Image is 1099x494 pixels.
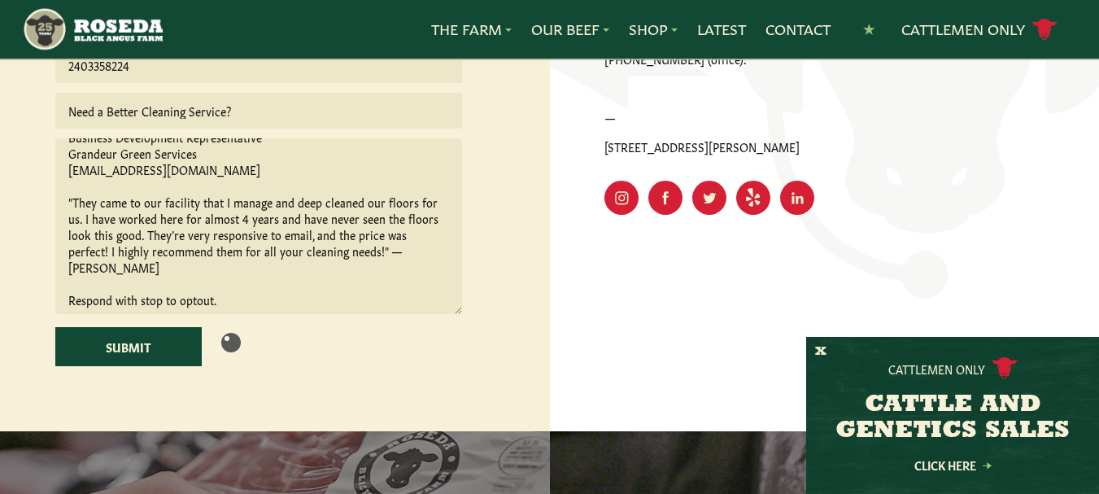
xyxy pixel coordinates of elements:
[431,19,512,40] a: The Farm
[604,181,639,215] a: Visit Our Instagram Page
[901,15,1058,44] a: Cattlemen Only
[780,181,814,215] a: Visit Our LinkedIn Page
[648,181,683,215] a: Visit Our Facebook Page
[736,181,770,215] a: Visit Our Yelp Page
[604,138,1044,155] p: [STREET_ADDRESS][PERSON_NAME]
[888,361,985,377] p: Cattlemen Only
[55,327,202,366] input: Submit
[697,19,746,40] a: Latest
[692,181,726,215] a: Visit Our Twitter Page
[22,7,163,52] img: https://roseda.com/wp-content/uploads/2021/05/roseda-25-header.png
[879,460,1026,470] a: Click Here
[815,343,826,361] button: X
[531,19,609,40] a: Our Beef
[55,93,462,129] input: Subject*
[629,19,678,40] a: Shop
[765,19,831,40] a: Contact
[826,392,1079,444] h3: CATTLE AND GENETICS SALES
[604,109,1044,125] p: —
[55,47,462,83] input: Phone
[992,357,1018,379] img: cattle-icon.svg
